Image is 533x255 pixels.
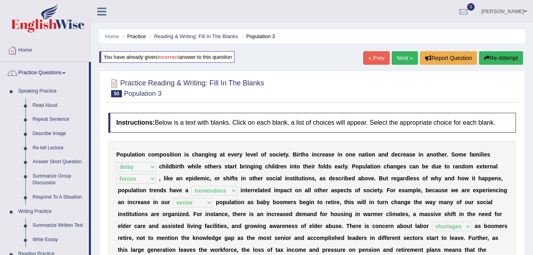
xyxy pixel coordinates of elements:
b: i [418,151,420,158]
b: i [165,163,167,170]
b: a [198,151,202,158]
b: i [229,175,231,182]
b: e [247,151,250,158]
b: p [189,175,192,182]
b: i [184,151,186,158]
b: b [172,163,175,170]
b: g [396,163,400,170]
b: e [463,151,466,158]
b: d [194,175,197,182]
b: s [269,151,272,158]
b: r [341,163,343,170]
b: n [291,163,295,170]
b: e [403,151,406,158]
b: t [171,151,173,158]
b: n [377,163,381,170]
b: p [359,163,362,170]
b: e [258,175,261,182]
a: Summarize Group Discussion [29,169,89,190]
b: e [308,163,312,170]
b: e [281,151,284,158]
a: Respond To A Situation [29,190,89,205]
b: e [335,163,338,170]
b: s [218,163,221,170]
b: n [429,151,433,158]
b: u [298,175,302,182]
b: r [298,151,300,158]
b: n [381,151,385,158]
b: a [471,151,475,158]
b: l [343,163,344,170]
b: n [393,163,397,170]
b: r [237,151,239,158]
b: i [483,151,484,158]
b: c [148,151,151,158]
b: s [328,163,331,170]
b: m [474,151,479,158]
b: y [285,151,288,158]
b: s [266,175,269,182]
b: l [130,151,132,158]
b: o [356,163,359,170]
b: f [318,163,320,170]
b: h [387,163,390,170]
b: a [176,175,179,182]
h2: Practice Reading & Writing: Fill In The Blanks [108,77,264,97]
b: l [246,151,247,158]
b: c [276,151,279,158]
b: d [391,151,395,158]
b: a [412,163,416,170]
b: e [331,151,335,158]
b: t [179,163,181,170]
b: i [295,175,296,182]
b: h [195,151,199,158]
b: t [370,163,372,170]
b: o [214,175,218,182]
b: i [312,151,314,158]
b: n [283,163,287,170]
li: Population 3 [239,33,275,40]
b: i [367,151,368,158]
a: Practice Questions [0,62,89,82]
b: l [323,163,325,170]
a: Summarize Written Text [29,218,89,233]
b: o [455,151,458,158]
b: r [261,175,263,182]
b: s [409,151,412,158]
b: o [261,151,264,158]
b: c [398,151,401,158]
b: t [365,151,367,158]
b: h [226,175,230,182]
b: s [328,151,331,158]
b: a [229,163,233,170]
b: o [374,163,377,170]
b: h [210,163,213,170]
b: i [297,151,298,158]
b: n [242,175,246,182]
b: u [127,151,130,158]
b: a [390,163,393,170]
div: You have already given answer to this question [99,51,235,63]
b: p [160,151,163,158]
b: l [197,163,198,170]
b: i [271,163,273,170]
b: a [338,163,341,170]
b: r [216,163,218,170]
b: e [228,151,231,158]
b: d [325,163,329,170]
b: e [442,151,445,158]
b: m [155,151,160,158]
button: Report Question [420,51,477,65]
b: g [205,151,208,158]
b: s [335,175,339,182]
b: b [240,163,243,170]
b: p [123,151,127,158]
b: i [479,151,481,158]
b: i [173,151,174,158]
b: e [476,163,479,170]
small: Population 3 [124,90,162,97]
b: e [234,151,237,158]
b: t [437,151,439,158]
b: c [338,175,341,182]
b: e [213,163,216,170]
